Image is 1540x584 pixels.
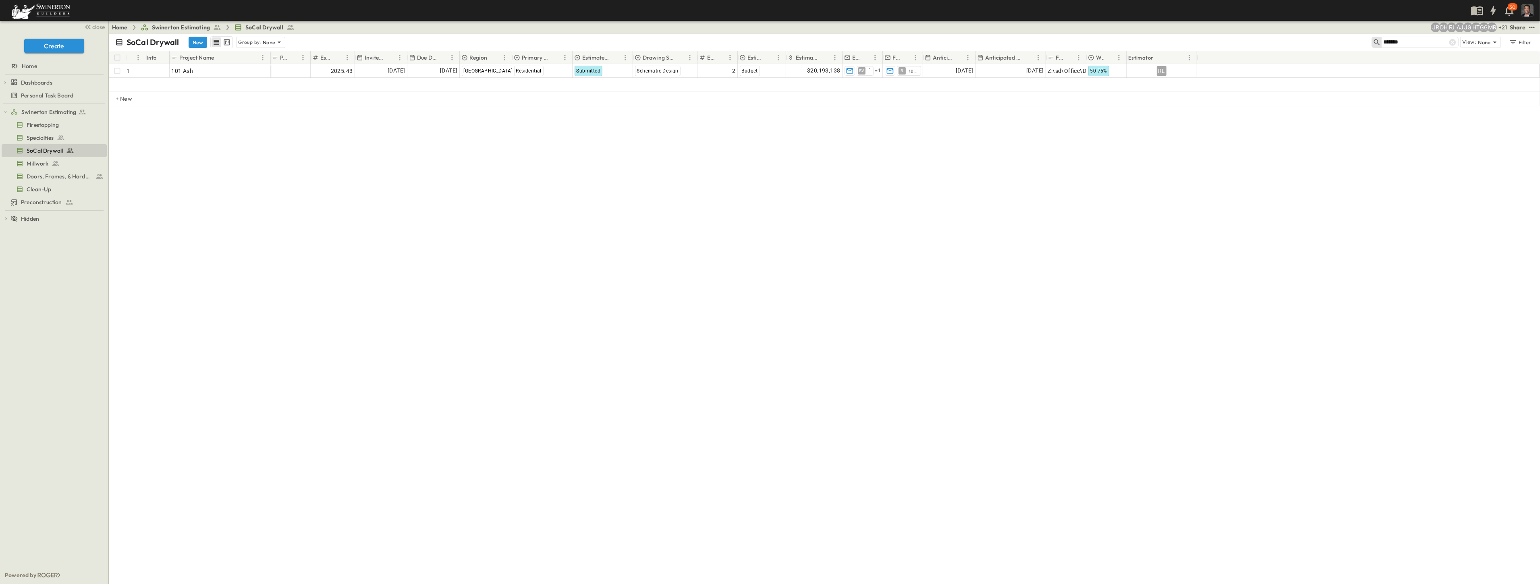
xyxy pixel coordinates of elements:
[1521,4,1534,17] img: Profile Picture
[516,68,542,74] span: Residential
[1527,23,1537,32] button: test
[189,37,207,48] button: New
[1127,51,1197,64] div: Estimator
[21,108,76,116] span: Swinerton Estimating
[21,215,39,223] span: Hidden
[1056,54,1063,62] p: File Path
[869,68,870,74] span: [PERSON_NAME]
[852,54,860,62] p: Estimate Lead
[172,67,193,75] span: 101 Ash
[1487,23,1497,32] div: Meghana Raj (meghana.raj@swinerton.com)
[560,53,570,62] button: Menu
[985,54,1023,62] p: Anticipated Finish
[2,131,107,144] div: Specialtiestest
[210,36,233,48] div: table view
[892,54,900,62] p: Final Reviewer
[245,23,283,31] span: SoCal Drywall
[2,184,105,195] a: Clean-Up
[909,68,917,74] span: rplentywou
[774,53,783,62] button: Menu
[2,197,105,208] a: Preconstruction
[147,46,157,69] div: Info
[212,37,221,47] button: row view
[388,66,405,75] span: [DATE]
[133,53,143,62] button: Menu
[145,51,170,64] div: Info
[222,37,232,47] button: kanban view
[440,66,457,75] span: [DATE]
[612,53,621,62] button: Sort
[331,67,353,75] span: 2025.43
[1447,23,1457,32] div: Francisco J. Sanchez (frsanchez@swinerton.com)
[22,62,37,70] span: Home
[1026,66,1044,75] span: [DATE]
[417,54,437,62] p: Due Date
[127,37,179,48] p: SoCal Drywall
[298,53,308,62] button: Menu
[152,23,210,31] span: Swinerton Estimating
[320,54,332,62] p: Estimate Number
[821,53,830,62] button: Sort
[1025,53,1034,62] button: Sort
[2,89,107,102] div: Personal Task Boardtest
[765,53,774,62] button: Sort
[125,51,145,64] div: #
[93,23,105,31] span: close
[112,23,128,31] a: Home
[582,54,610,62] p: Estimate Status
[1065,53,1074,62] button: Sort
[127,67,129,75] p: 1
[469,54,487,62] p: Region
[2,90,105,101] a: Personal Task Board
[141,23,221,31] a: Swinerton Estimating
[1478,38,1491,46] p: None
[796,54,820,62] p: Estimate Amount
[1090,68,1107,74] span: 50-75%
[10,2,72,19] img: 6c363589ada0b36f064d841b69d3a419a338230e66bb0a533688fa5cc3e9e735.png
[1510,4,1515,10] p: 30
[21,91,73,99] span: Personal Task Board
[1096,54,1104,62] p: Win Probability
[685,53,695,62] button: Menu
[1128,46,1154,69] div: Estimator
[2,106,107,118] div: Swinerton Estimatingtest
[395,53,405,62] button: Menu
[747,54,763,62] p: Estimate Type
[116,95,120,103] p: + New
[1455,23,1465,32] div: Anthony Jimenez (anthony.jimenez@swinerton.com)
[643,54,675,62] p: Drawing Status
[875,67,881,75] span: + 1
[954,53,963,62] button: Sort
[551,53,560,62] button: Sort
[500,53,509,62] button: Menu
[725,53,735,62] button: Menu
[716,53,725,62] button: Sort
[489,53,498,62] button: Sort
[238,38,261,46] p: Group by:
[830,53,840,62] button: Menu
[522,54,550,62] p: Primary Market
[1074,53,1083,62] button: Menu
[2,145,105,156] a: SoCal Drywall
[2,118,107,131] div: Firestoppingtest
[2,132,105,143] a: Specialties
[2,171,105,182] a: Doors, Frames, & Hardware
[1034,53,1043,62] button: Menu
[742,68,758,74] span: Budget
[637,68,679,74] span: Schematic Design
[1510,23,1525,31] div: Share
[1157,66,1166,76] div: RL
[27,172,92,180] span: Doors, Frames, & Hardware
[1048,67,1200,75] span: Z:\sd\Office\Drywall\Bids\2025 Bids\[STREET_ADDRESS]
[179,54,214,62] p: Project Name
[2,119,105,130] a: Firestopping
[112,23,299,31] nav: breadcrumbs
[861,53,870,62] button: Sort
[870,53,880,62] button: Menu
[732,67,735,75] span: 2
[1431,23,1440,32] div: Joshua Russell (joshua.russell@swinerton.com)
[129,53,137,62] button: Sort
[234,23,295,31] a: SoCal Drywall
